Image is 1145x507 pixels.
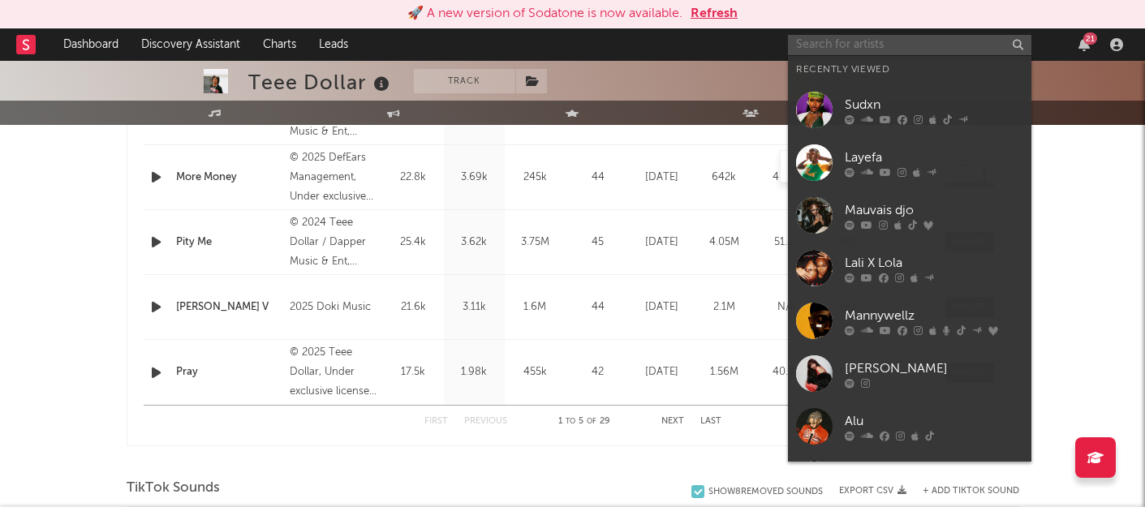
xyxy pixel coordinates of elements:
div: [PERSON_NAME] [845,359,1023,378]
a: Layefa [788,136,1031,189]
div: 1.98k [448,364,501,380]
div: 1.56M [697,364,751,380]
a: Leads [308,28,359,61]
div: N/A [760,299,814,316]
div: 3.75M [509,234,562,251]
button: Next [661,417,684,426]
a: Alu [788,400,1031,453]
div: 1 5 29 [540,412,629,432]
div: Show 8 Removed Sounds [708,487,823,497]
a: Pray [176,364,282,380]
a: Discovery Assistant [130,28,252,61]
button: Refresh [691,4,738,24]
a: [PERSON_NAME] V [176,299,282,316]
input: Search for artists [788,35,1031,55]
button: + Add TikTok Sound [906,487,1019,496]
div: 1.6M [509,299,562,316]
div: © 2024 Teee Dollar / Dapper Music & Ent, Under exclusive license to Dvpper Digital Ltd [290,213,378,272]
div: 42 [570,364,626,380]
div: Alu [845,411,1023,431]
span: of [587,418,596,425]
div: © 2025 DefEars Management, Under exclusive license to Dvpper Digital Ltd. [290,148,378,207]
div: 40.9k [760,364,814,380]
input: Search by song name or URL [781,161,952,174]
a: Charts [252,28,308,61]
div: [DATE] [635,299,689,316]
div: 44 [570,299,626,316]
a: [PERSON_NAME] [788,453,1031,505]
button: + Add TikTok Sound [923,487,1019,496]
div: 455k [509,364,562,380]
div: 3.62k [448,234,501,251]
button: Last [700,417,721,426]
div: Layefa [845,148,1023,167]
div: 51.5k [760,234,814,251]
a: Sudxn [788,84,1031,136]
a: Pity Me [176,234,282,251]
button: Previous [464,417,507,426]
div: © 2025 Teee Dollar, Under exclusive license to Dvpper Digital Ltd. [290,343,378,402]
a: Mauvais djo [788,189,1031,242]
div: 25.4k [387,234,440,251]
div: 45 [570,234,626,251]
div: 21 [1083,32,1097,45]
div: Recently Viewed [796,60,1023,79]
div: 21.6k [387,299,440,316]
div: 3.11k [448,299,501,316]
button: First [424,417,448,426]
div: Mauvais djo [845,200,1023,220]
button: 21 [1078,38,1090,51]
a: [PERSON_NAME] [788,347,1031,400]
div: 17.5k [387,364,440,380]
a: Mannywellz [788,294,1031,347]
span: TikTok Sounds [127,479,220,498]
div: 2025 Doki Music [290,298,378,317]
span: to [566,418,575,425]
button: Export CSV [839,486,906,496]
div: Mannywellz [845,306,1023,325]
div: 2.1M [697,299,751,316]
div: Sudxn [845,95,1023,114]
button: Track [414,69,515,93]
div: [DATE] [635,364,689,380]
div: 4.05M [697,234,751,251]
div: [DATE] [635,234,689,251]
a: Lali X Lola [788,242,1031,294]
div: 🚀 A new version of Sodatone is now available. [407,4,682,24]
a: Dashboard [52,28,130,61]
div: Lali X Lola [845,253,1023,273]
div: Teee Dollar [248,69,394,96]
